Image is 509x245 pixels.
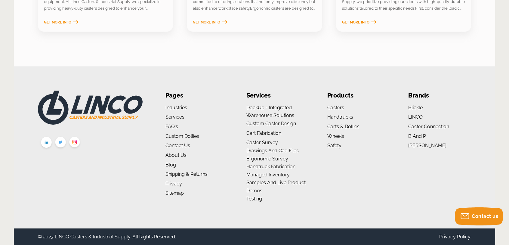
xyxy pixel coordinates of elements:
[44,20,78,24] a: Get More Info
[38,91,143,124] img: LINCO CASTERS & INDUSTRIAL SUPPLY
[246,196,262,202] a: Testing
[439,234,471,240] a: Privacy Policy.
[455,207,503,225] button: Contact us
[246,140,278,145] a: Caster Survey
[327,124,359,129] a: Carts & Dollies
[408,133,426,139] a: B and P
[342,20,376,24] a: Get More Info
[246,148,299,154] a: Drawings and Cad Files
[246,105,294,119] a: DockUp - Integrated Warehouse Solutions
[246,130,281,136] a: Cart Fabrication
[165,133,199,139] a: Custom Dollies
[246,91,309,101] li: Services
[68,135,82,150] img: instagram.png
[165,143,190,148] a: Contact Us
[193,20,227,24] a: Get More Info
[39,135,54,150] img: linkedin.png
[408,114,423,120] a: LINCO
[342,20,369,24] span: Get More Info
[327,133,344,139] a: Wheels
[165,91,228,101] li: Pages
[408,105,423,110] a: Blickle
[165,114,184,120] a: Services
[165,190,184,196] a: Sitemap
[165,105,187,110] a: Industries
[246,156,288,162] a: Ergonomic Survey
[246,180,306,194] a: Samples and Live Product Demos
[165,171,208,177] a: Shipping & Returns
[246,172,290,178] a: Managed Inventory
[327,143,341,148] a: Safety
[408,143,446,148] a: [PERSON_NAME]
[54,135,68,150] img: twitter.png
[472,213,498,219] span: Contact us
[165,152,187,158] a: About us
[38,233,176,241] div: © 2023 LINCO Casters & Industrial Supply. All Rights Reserved.
[165,181,182,187] a: Privacy
[246,164,295,169] a: Handtruck Fabrication
[327,91,390,101] li: Products
[165,124,178,129] a: FAQ's
[165,162,176,168] a: Blog
[246,121,296,126] a: Custom Caster Design
[408,91,471,101] li: Brands
[44,20,71,24] span: Get More Info
[408,124,449,129] a: Caster Connection
[193,20,220,24] span: Get More Info
[327,114,353,120] a: Handtrucks
[327,105,344,110] a: Casters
